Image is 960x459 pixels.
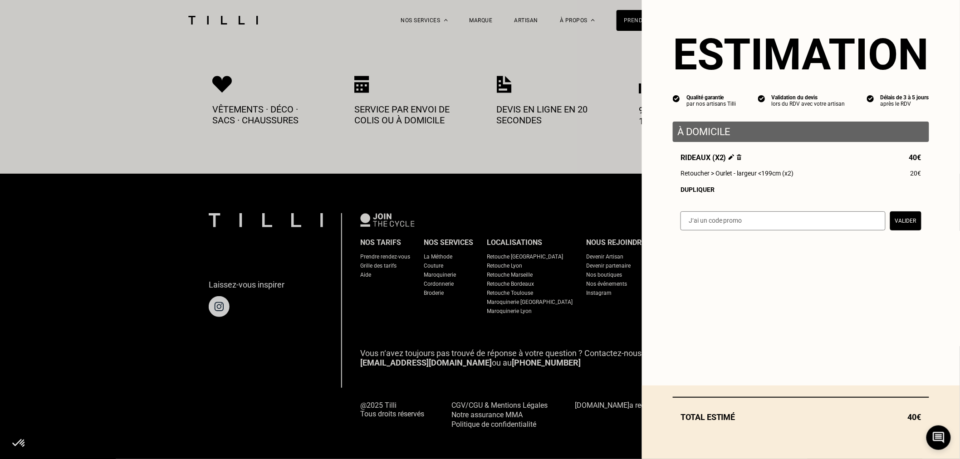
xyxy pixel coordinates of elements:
[681,170,794,177] span: Retoucher > Ourlet - largeur <199cm (x2)
[908,412,921,422] span: 40€
[681,211,886,230] input: J‘ai un code promo
[681,153,742,162] span: Rideaux (x2)
[673,412,929,422] div: Total estimé
[909,153,921,162] span: 40€
[911,170,921,177] span: 20€
[867,94,874,103] img: icon list info
[881,94,929,101] div: Délais de 3 à 5 jours
[737,154,742,160] img: Supprimer
[729,154,735,160] img: Éditer
[673,29,929,80] section: Estimation
[772,101,845,107] div: lors du RDV avec votre artisan
[681,186,921,193] div: Dupliquer
[772,94,845,101] div: Validation du devis
[686,94,736,101] div: Qualité garantie
[677,126,925,137] p: À domicile
[673,94,680,103] img: icon list info
[890,211,921,230] button: Valider
[881,101,929,107] div: après le RDV
[758,94,765,103] img: icon list info
[686,101,736,107] div: par nos artisans Tilli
